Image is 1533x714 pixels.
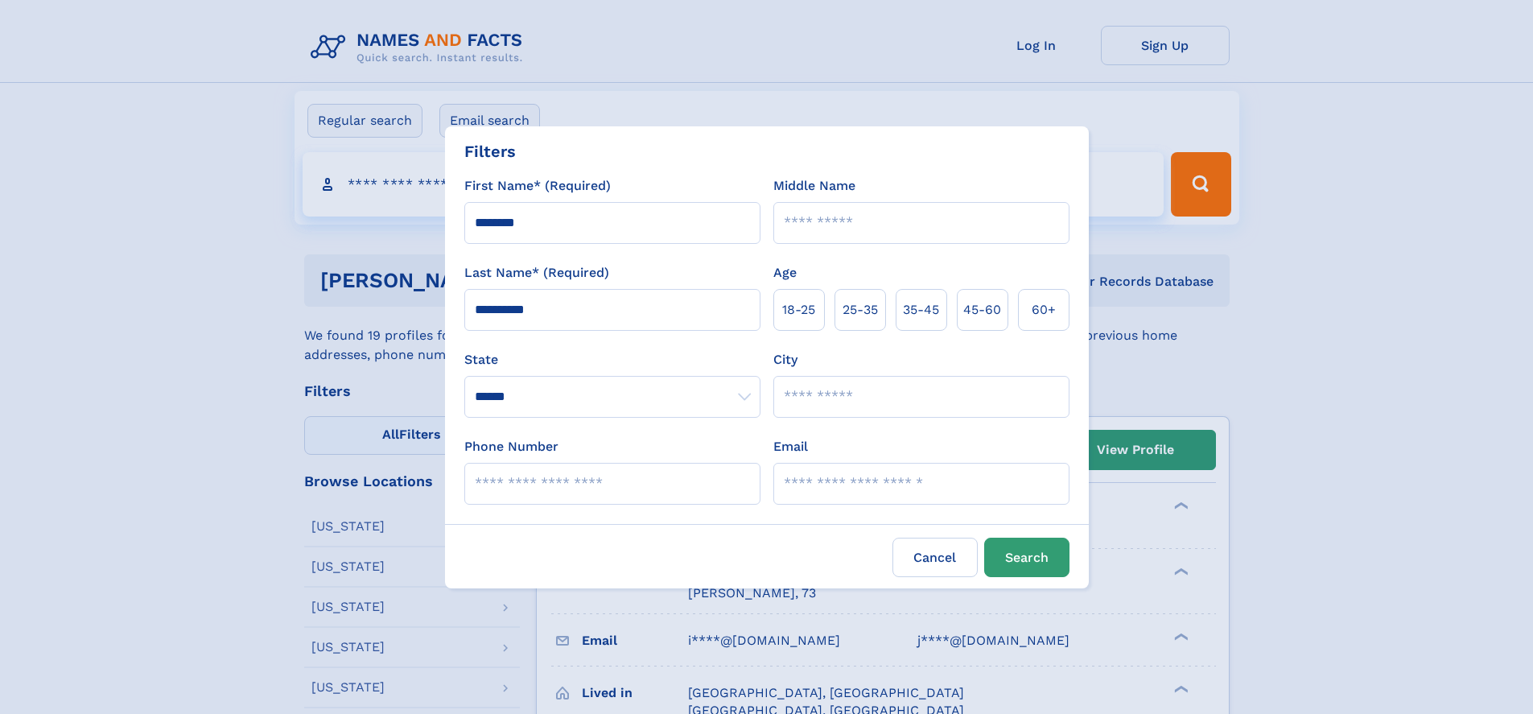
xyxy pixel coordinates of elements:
span: 18‑25 [782,300,815,320]
label: Age [773,263,797,283]
span: 60+ [1032,300,1056,320]
label: Middle Name [773,176,855,196]
label: Email [773,437,808,456]
span: 45‑60 [963,300,1001,320]
button: Search [984,538,1069,577]
label: City [773,350,797,369]
label: First Name* (Required) [464,176,611,196]
label: State [464,350,760,369]
label: Last Name* (Required) [464,263,609,283]
label: Cancel [892,538,978,577]
span: 25‑35 [843,300,878,320]
span: 35‑45 [903,300,939,320]
label: Phone Number [464,437,558,456]
div: Filters [464,139,516,163]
